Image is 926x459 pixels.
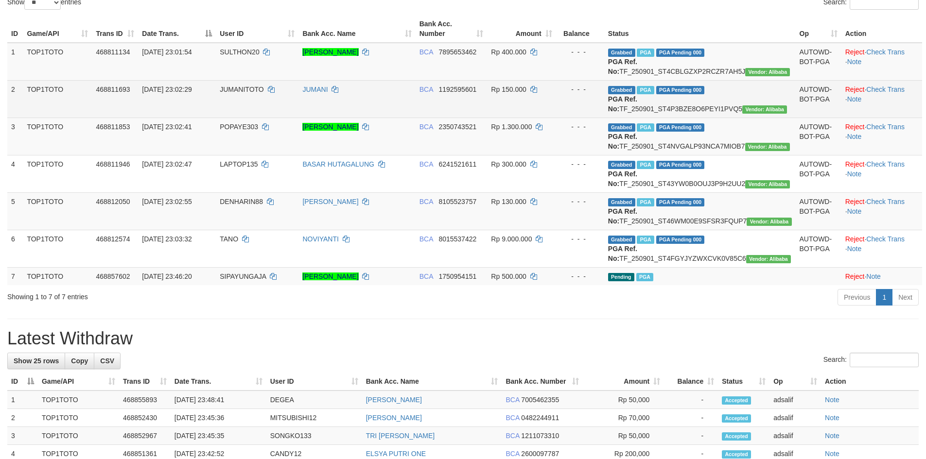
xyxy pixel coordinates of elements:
[366,432,435,440] a: TRI [PERSON_NAME]
[825,414,839,422] a: Note
[92,15,138,43] th: Trans ID: activate to sort column ascending
[608,95,637,113] b: PGA Ref. No:
[560,272,600,281] div: - - -
[23,80,92,118] td: TOP1TOTO
[266,427,362,445] td: SONGKO133
[266,391,362,409] td: DEGEA
[866,198,905,205] a: Check Trans
[96,198,130,205] span: 468812050
[769,391,821,409] td: adsalif
[419,48,433,56] span: BCA
[825,450,839,458] a: Note
[94,353,121,369] a: CSV
[142,235,192,243] span: [DATE] 23:03:32
[7,118,23,155] td: 3
[23,118,92,155] td: TOP1TOTO
[769,373,821,391] th: Op: activate to sort column ascending
[841,155,922,192] td: · ·
[366,396,422,404] a: [PERSON_NAME]
[171,391,266,409] td: [DATE] 23:48:41
[220,123,258,131] span: POPAYE303
[220,160,258,168] span: LAPTOP135
[841,230,922,267] td: · ·
[604,15,796,43] th: Status
[608,161,635,169] span: Grabbed
[302,48,358,56] a: [PERSON_NAME]
[838,289,876,306] a: Previous
[23,15,92,43] th: Game/API: activate to sort column ascending
[502,373,583,391] th: Bank Acc. Number: activate to sort column ascending
[722,450,751,459] span: Accepted
[65,353,94,369] a: Copy
[7,155,23,192] td: 4
[7,409,38,427] td: 2
[491,48,526,56] span: Rp 400.000
[608,86,635,94] span: Grabbed
[556,15,604,43] th: Balance
[298,15,415,43] th: Bank Acc. Name: activate to sort column ascending
[7,288,379,302] div: Showing 1 to 7 of 7 entries
[7,427,38,445] td: 3
[23,155,92,192] td: TOP1TOTO
[583,373,664,391] th: Amount: activate to sort column ascending
[7,230,23,267] td: 6
[866,85,905,93] a: Check Trans
[14,357,59,365] span: Show 25 rows
[419,235,433,243] span: BCA
[845,85,865,93] a: Reject
[142,123,192,131] span: [DATE] 23:02:41
[171,373,266,391] th: Date Trans.: activate to sort column ascending
[769,427,821,445] td: adsalif
[366,450,426,458] a: ELSYA PUTRI ONE
[845,48,865,56] a: Reject
[96,48,130,56] span: 468811134
[7,192,23,230] td: 5
[841,118,922,155] td: · ·
[850,353,919,367] input: Search:
[438,48,476,56] span: Copy 7895653462 to clipboard
[560,122,600,132] div: - - -
[419,160,433,168] span: BCA
[604,192,796,230] td: TF_250901_ST46WM00E9SFSR3FQUP7
[608,198,635,206] span: Grabbed
[96,85,130,93] span: 468811693
[438,160,476,168] span: Copy 6241521611 to clipboard
[23,267,92,285] td: TOP1TOTO
[841,192,922,230] td: · ·
[745,143,790,151] span: Vendor URL: https://settle4.1velocity.biz
[7,15,23,43] th: ID
[142,85,192,93] span: [DATE] 23:02:29
[845,160,865,168] a: Reject
[821,373,919,391] th: Action
[604,118,796,155] td: TF_250901_ST4NVGALP93NCA7MIOB7
[7,329,919,348] h1: Latest Withdraw
[845,198,865,205] a: Reject
[608,49,635,57] span: Grabbed
[866,235,905,243] a: Check Trans
[560,234,600,244] div: - - -
[302,160,374,168] a: BASAR HUTAGALUNG
[138,15,216,43] th: Date Trans.: activate to sort column descending
[38,427,119,445] td: TOP1TOTO
[742,105,787,114] span: Vendor URL: https://settle4.1velocity.biz
[608,245,637,262] b: PGA Ref. No:
[656,123,705,132] span: PGA Pending
[847,207,862,215] a: Note
[604,80,796,118] td: TF_250901_ST4P3BZE8O6PEYI1PVQ5
[608,273,634,281] span: Pending
[825,396,839,404] a: Note
[7,391,38,409] td: 1
[825,432,839,440] a: Note
[438,198,476,205] span: Copy 8105523757 to clipboard
[302,235,338,243] a: NOVIYANTI
[722,414,751,423] span: Accepted
[637,236,654,244] span: Marked by adsalif
[636,273,653,281] span: Marked by adsalif
[142,272,192,280] span: [DATE] 23:46:20
[216,15,298,43] th: User ID: activate to sort column ascending
[847,133,862,140] a: Note
[506,450,519,458] span: BCA
[438,235,476,243] span: Copy 8015537422 to clipboard
[171,409,266,427] td: [DATE] 23:45:36
[796,118,841,155] td: AUTOWD-BOT-PGA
